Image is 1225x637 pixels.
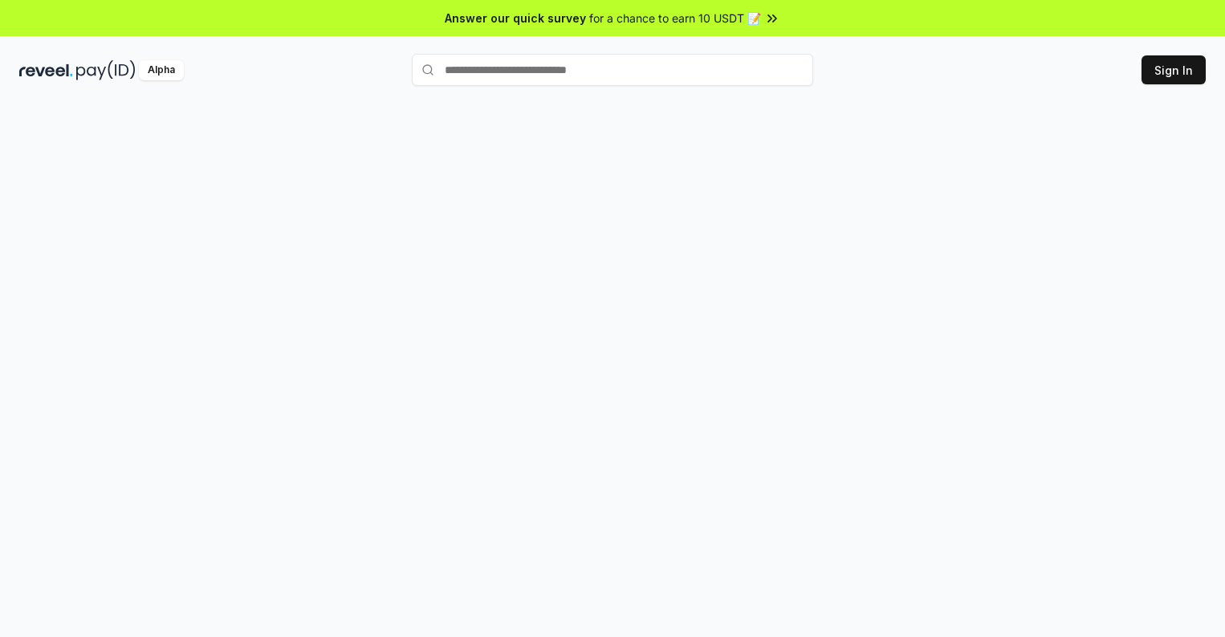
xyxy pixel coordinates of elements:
[76,60,136,80] img: pay_id
[139,60,184,80] div: Alpha
[1142,55,1206,84] button: Sign In
[589,10,761,27] span: for a chance to earn 10 USDT 📝
[445,10,586,27] span: Answer our quick survey
[19,60,73,80] img: reveel_dark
